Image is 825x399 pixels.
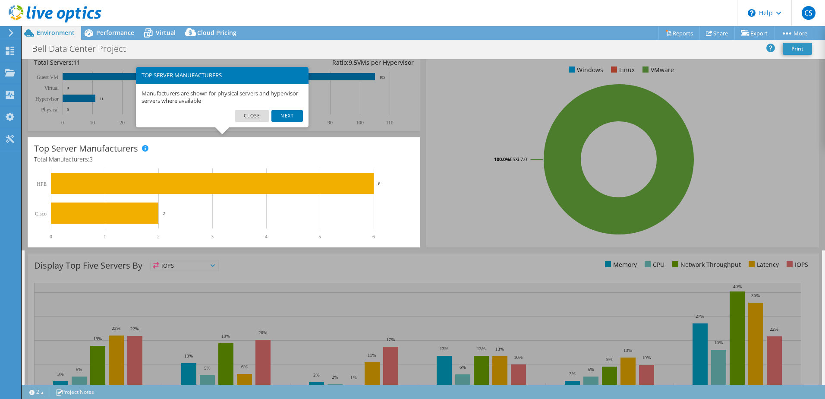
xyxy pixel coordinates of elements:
[235,110,270,121] a: Close
[783,43,812,55] a: Print
[197,28,236,37] span: Cloud Pricing
[699,26,735,40] a: Share
[774,26,814,40] a: More
[23,386,50,397] a: 2
[50,386,100,397] a: Project Notes
[96,28,134,37] span: Performance
[748,9,756,17] svg: \n
[37,28,75,37] span: Environment
[142,73,303,78] h3: TOP SERVER MANUFACTURERS
[658,26,700,40] a: Reports
[734,26,775,40] a: Export
[271,110,302,121] a: Next
[156,28,176,37] span: Virtual
[802,6,816,20] span: CS
[151,260,218,271] span: IOPS
[142,90,303,104] p: Manufacturers are shown for physical servers and hypervisor servers where available
[28,44,139,54] h1: Bell Data Center Project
